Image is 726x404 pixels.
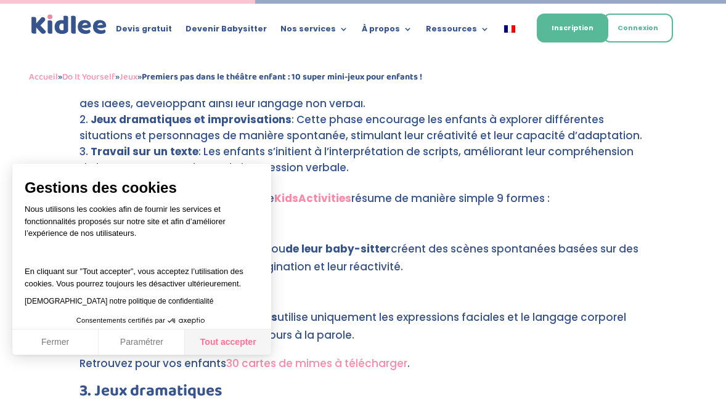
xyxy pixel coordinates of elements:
button: Consentements certifiés par [70,313,213,329]
a: Devenir Babysitter [186,25,267,38]
a: Do It Yourself [62,70,115,84]
a: Jeux [120,70,137,84]
span: Gestions des cookies [25,179,259,197]
strong: de leur baby-sitter [285,241,391,256]
span: » » » [29,70,422,84]
a: Accueil [29,70,58,84]
a: Connexion [603,14,673,42]
p: Nous utilisons les cookies afin de fournir les services et fonctionnalités proposés sur notre sit... [25,203,259,248]
a: Nos services [280,25,348,38]
li: : Les enfants s’initient à l’interprétation de scripts, améliorant leur compréhension de la struc... [80,143,646,176]
button: Paramétrer [99,329,185,355]
p: En cliquant sur ”Tout accepter”, vous acceptez l’utilisation des cookies. Vous pourrez toujours l... [25,254,259,290]
p: Les enfants avec l’aide des parents ou créent des scènes spontanées basées sur des suggestions, d... [80,240,646,286]
a: À propos [362,25,412,38]
h3: 1. Improvisation [80,218,646,240]
a: Kidlee Logo [29,12,109,37]
p: Parmi les différents types de théâtre résume de manière simple 9 formes : [80,190,646,218]
a: Devis gratuit [116,25,172,38]
button: Tout accepter [185,329,271,355]
a: Inscription [537,14,608,42]
span: Consentements certifiés par [76,317,165,324]
img: logo_kidlee_bleu [29,12,109,37]
h3: 2. Mime [80,286,646,309]
a: KidsActivities [274,191,351,206]
strong: Premiers pas dans le théâtre enfant : 10 super mini-jeux pour enfants ! [142,70,422,84]
p: Retrouvez pour vos enfants . [80,355,646,383]
button: Fermer [12,329,99,355]
a: Ressources [426,25,489,38]
img: Français [504,25,515,33]
strong: Travail sur un texte [91,144,198,159]
svg: Axeptio [168,302,205,339]
p: Cette forme de utilise uniquement les expressions faciales et le langage corporel pour raconter u... [80,309,646,355]
li: : Cette phase encourage les enfants à explorer différentes situations et personnages de manière s... [80,111,646,143]
strong: Jeux dramatiques et improvisations [91,112,292,127]
a: [DEMOGRAPHIC_DATA] notre politique de confidentialité [25,297,213,305]
a: 30 cartes de mimes à télécharger [226,356,407,371]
